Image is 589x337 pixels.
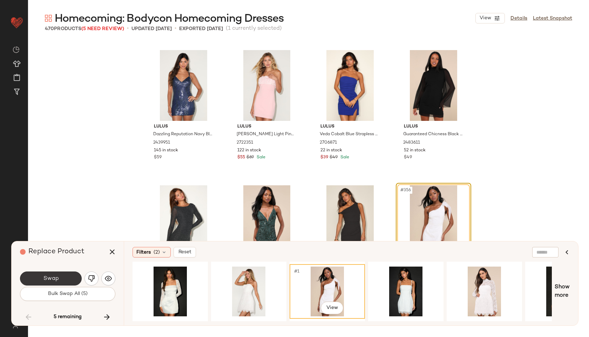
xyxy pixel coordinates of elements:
button: View [475,13,505,23]
span: Lulus [404,124,463,130]
span: Dazzling Reputation Navy Blue Sequin Backless Bodycon Mini Dress [153,131,212,138]
span: $55 [237,154,245,161]
a: Details [510,15,527,22]
img: 12047761_2480951.jpg [449,267,520,316]
div: Products [45,25,124,33]
button: View [321,302,343,314]
span: [PERSON_NAME] Light Pink 3D Rosette Strapless Mini Dress [237,131,296,138]
span: Lulus [320,124,380,130]
span: 122 in stock [237,147,261,154]
span: 5 remaining [54,314,82,320]
img: 563292_2_02_front_Retakes_2025-07-28.jpg [148,185,219,256]
span: 2483611 [403,140,420,146]
img: 11988101_2483611.jpg [398,50,469,121]
img: 2682951_01_hero_2025-07-03.jpg [315,185,385,256]
span: 2722351 [237,140,253,146]
span: 2706871 [320,140,337,146]
span: • [127,25,129,33]
span: View [479,15,491,21]
span: 145 in stock [154,147,178,154]
p: updated [DATE] [131,25,172,33]
img: 2707571_01_hero_2025-08-18.jpg [214,267,284,316]
span: (5 Need Review) [81,26,124,32]
span: $39 [320,154,328,161]
img: svg%3e [45,15,52,22]
span: $69 [246,154,254,161]
span: Sale [255,155,265,160]
span: 52 in stock [404,147,426,154]
img: 2439951_2_01_hero_Retakes_2025-07-29.jpg [148,50,219,121]
img: 11921101_2441591.jpg [232,185,302,256]
span: Lulus [154,124,213,130]
a: Latest Snapshot [533,15,572,22]
span: Reset [178,249,191,255]
img: 2564431_2_01_hero_Retakes_2025-06-04.jpg [135,267,205,316]
span: Lulus [237,124,297,130]
span: 470 [45,26,54,32]
button: Bulk Swap All (5) [20,287,115,301]
img: svg%3e [105,275,112,282]
span: Sale [339,155,349,160]
span: Veda Cobalt Blue Strapless Ruched Mini Dress [320,131,379,138]
span: Replace Product [28,248,84,255]
img: 11729021_2420691.jpg [292,267,363,316]
img: svg%3e [88,275,95,282]
span: Show more [555,283,570,300]
span: #1 [293,268,301,275]
span: Bulk Swap All (5) [48,291,88,297]
img: 2706871_02_front_2025-07-11.jpg [315,50,385,121]
img: svg%3e [8,323,22,329]
span: #356 [400,187,412,194]
button: Swap [20,271,82,286]
img: svg%3e [13,46,20,53]
span: (1 currently selected) [226,25,282,33]
span: $49 [404,154,412,161]
p: Exported [DATE] [179,25,223,33]
span: Guaranteed Chicness Black Mock Neck Mini Dress [403,131,462,138]
img: 2722351_02_front_2025-08-14.jpg [232,50,302,121]
span: • [175,25,176,33]
img: 2672851_01_hero_2025-06-13.jpg [371,267,441,316]
span: (2) [154,249,160,256]
span: $59 [154,154,162,161]
span: Filters [136,249,151,256]
span: Homecoming: Bodycon Homecoming Dresses [55,12,284,26]
img: heart_red.DM2ytmEG.svg [10,15,24,29]
span: 2439951 [153,140,170,146]
span: View [326,305,338,311]
span: $49 [330,154,338,161]
img: 11729021_2420691.jpg [398,185,469,256]
span: Swap [43,275,59,282]
button: Reset [174,247,196,257]
span: 22 in stock [320,147,342,154]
